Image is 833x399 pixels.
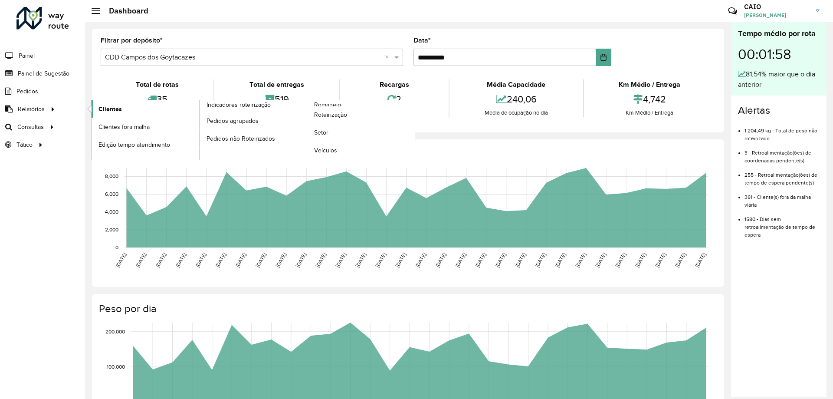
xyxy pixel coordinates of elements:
div: Recargas [342,79,446,90]
h4: Alertas [738,104,820,117]
text: [DATE] [335,252,347,268]
text: [DATE] [394,252,407,268]
span: Pedidos [16,87,38,96]
div: Total de entregas [216,79,337,90]
h3: CAIO [744,3,809,11]
div: Média de ocupação no dia [452,109,580,117]
text: [DATE] [514,252,527,268]
div: 81,54% maior que o dia anterior [738,69,820,90]
text: [DATE] [194,252,207,268]
div: Média Capacidade [452,79,580,90]
text: [DATE] [454,252,467,268]
text: [DATE] [154,252,167,268]
text: [DATE] [115,252,127,268]
span: Indicadores roteirização [207,100,271,109]
text: 2,000 [105,227,118,232]
label: Data [413,35,431,46]
text: [DATE] [574,252,587,268]
span: Clientes [98,105,122,114]
a: Veículos [307,142,415,159]
a: Roteirização [307,106,415,124]
a: Contato Rápido [723,2,742,20]
text: [DATE] [674,252,687,268]
text: [DATE] [694,252,707,268]
text: 8,000 [105,174,118,179]
span: Consultas [17,122,44,132]
button: Choose Date [596,49,611,66]
a: Romaneio [200,100,415,160]
div: Km Médio / Entrega [586,109,713,117]
a: Clientes [92,100,199,118]
text: [DATE] [654,252,667,268]
text: [DATE] [534,252,547,268]
span: Painel de Sugestão [18,69,69,78]
li: 255 - Retroalimentação(ões) de tempo de espera pendente(s) [744,165,820,187]
text: [DATE] [634,252,647,268]
a: Setor [307,124,415,142]
a: Indicadores roteirização [92,100,307,160]
text: 6,000 [105,191,118,197]
span: Setor [314,128,328,137]
text: [DATE] [295,252,307,268]
a: Edição tempo atendimento [92,136,199,153]
div: 519 [216,90,337,109]
li: 361 - Cliente(s) fora da malha viária [744,187,820,209]
label: Filtrar por depósito [101,35,163,46]
div: Tempo médio por rota [738,28,820,40]
div: Km Médio / Entrega [586,79,713,90]
div: 35 [103,90,211,109]
div: 2 [342,90,446,109]
text: [DATE] [474,252,487,268]
text: [DATE] [315,252,327,268]
text: [DATE] [414,252,427,268]
text: 200,000 [105,329,125,334]
text: [DATE] [234,252,247,268]
div: 4,742 [586,90,713,109]
span: [PERSON_NAME] [744,11,809,19]
div: Total de rotas [103,79,211,90]
span: Clear all [385,52,392,63]
h2: Dashboard [100,6,148,16]
span: Pedidos agrupados [207,116,259,125]
text: [DATE] [374,252,387,268]
h4: Peso por dia [99,303,715,315]
span: Clientes fora malha [98,122,150,132]
text: [DATE] [214,252,227,268]
text: [DATE] [554,252,567,268]
span: Tático [16,140,33,149]
span: Roteirização [314,110,347,119]
text: [DATE] [255,252,267,268]
text: [DATE] [275,252,287,268]
span: Relatórios [18,105,45,114]
div: 00:01:58 [738,40,820,69]
text: 100,000 [107,364,125,369]
div: 240,06 [452,90,580,109]
text: [DATE] [134,252,147,268]
text: [DATE] [494,252,507,268]
text: [DATE] [434,252,447,268]
text: 4,000 [105,209,118,214]
a: Clientes fora malha [92,118,199,135]
text: 0 [115,244,118,250]
text: [DATE] [174,252,187,268]
a: Pedidos não Roteirizados [200,130,307,147]
text: [DATE] [614,252,627,268]
li: 1.204,49 kg - Total de peso não roteirizado [744,120,820,142]
li: 3 - Retroalimentação(ões) de coordenadas pendente(s) [744,142,820,165]
a: Pedidos agrupados [200,112,307,129]
text: [DATE] [594,252,607,268]
span: Painel [19,51,35,60]
li: 1580 - Dias sem retroalimentação de tempo de espera [744,209,820,239]
span: Pedidos não Roteirizados [207,134,275,143]
span: Veículos [314,146,337,155]
span: Romaneio [314,100,341,109]
text: [DATE] [354,252,367,268]
span: Edição tempo atendimento [98,140,170,149]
